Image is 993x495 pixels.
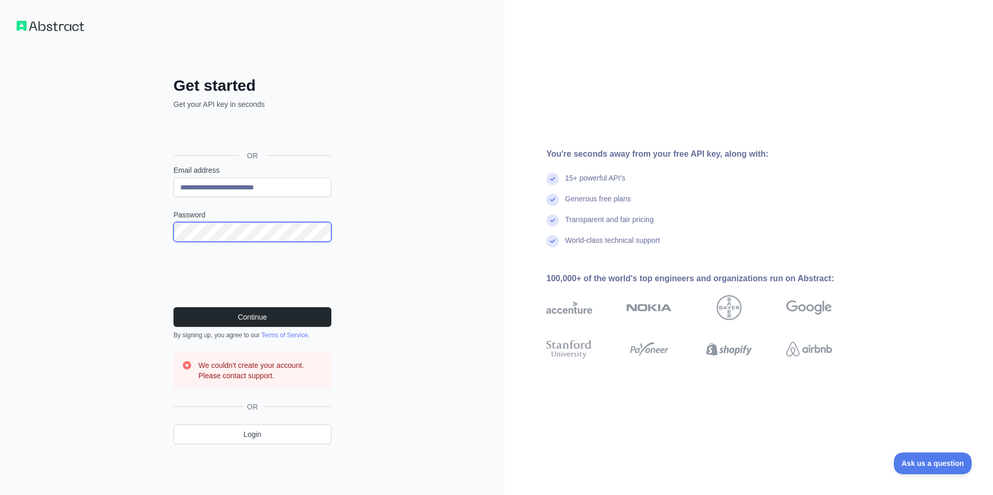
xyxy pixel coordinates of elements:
img: airbnb [786,338,832,361]
iframe: Toggle Customer Support [894,452,972,474]
div: Generous free plans [565,194,631,214]
label: Password [173,210,331,220]
div: 100,000+ of the world's top engineers and organizations run on Abstract: [546,272,865,285]
img: payoneer [626,338,672,361]
h2: Get started [173,76,331,95]
img: shopify [706,338,752,361]
img: bayer [717,295,742,320]
label: Email address [173,165,331,175]
div: 15+ powerful API's [565,173,625,194]
span: OR [239,150,266,161]
img: check mark [546,235,559,247]
span: OR [243,402,262,412]
img: google [786,295,832,320]
iframe: Sign in with Google Button [168,121,334,144]
img: accenture [546,295,592,320]
a: Terms of Service [261,332,307,339]
img: check mark [546,214,559,227]
div: Transparent and fair pricing [565,214,654,235]
div: World-class technical support [565,235,660,256]
img: nokia [626,295,672,320]
div: You're seconds away from your free API key, along with: [546,148,865,160]
h3: We couldn't create your account. Please contact support. [198,360,323,381]
iframe: reCAPTCHA [173,254,331,295]
img: check mark [546,194,559,206]
p: Get your API key in seconds [173,99,331,109]
img: stanford university [546,338,592,361]
div: By signing up, you agree to our . [173,331,331,339]
img: Workflow [17,21,84,31]
a: Login [173,424,331,444]
img: check mark [546,173,559,185]
button: Continue [173,307,331,327]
